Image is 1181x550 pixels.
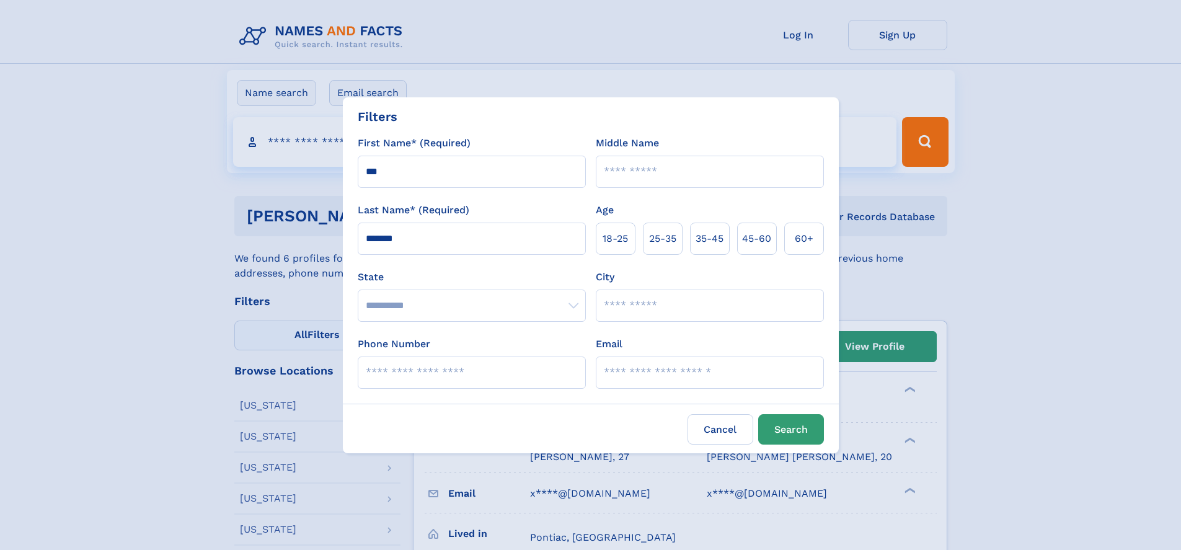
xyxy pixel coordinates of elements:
[596,136,659,151] label: Middle Name
[358,136,471,151] label: First Name* (Required)
[795,231,813,246] span: 60+
[596,203,614,218] label: Age
[358,107,397,126] div: Filters
[358,203,469,218] label: Last Name* (Required)
[742,231,771,246] span: 45‑60
[358,337,430,352] label: Phone Number
[596,337,622,352] label: Email
[358,270,586,285] label: State
[596,270,614,285] label: City
[603,231,628,246] span: 18‑25
[649,231,676,246] span: 25‑35
[696,231,723,246] span: 35‑45
[688,414,753,445] label: Cancel
[758,414,824,445] button: Search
